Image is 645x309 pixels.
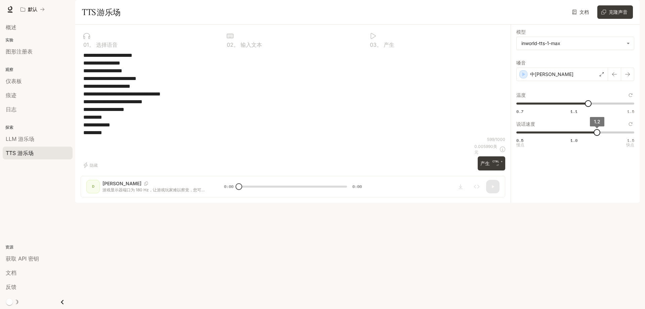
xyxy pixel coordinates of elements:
font: 文档 [579,9,589,15]
button: 所有工作区 [17,3,48,16]
button: 产生CTRL +⏎ [478,156,505,170]
font: 慢点 [516,142,524,147]
button: 克隆声音 [597,5,633,19]
font: 产生 [384,41,394,48]
font: 0.5 [516,138,523,143]
font: 0 [227,41,230,48]
font: CTRL + [492,160,503,163]
font: inworld-tts-1-max [521,40,560,46]
font: 。 [377,41,382,48]
a: 文档 [570,5,592,19]
font: 0 [370,41,373,48]
font: 选择语音 [96,41,118,48]
font: 1.0 [570,138,577,143]
font: 3 [373,41,377,48]
button: 重置为默认值 [627,120,634,128]
font: 2 [230,41,233,48]
font: 克隆声音 [609,9,628,15]
font: 0 [83,41,87,48]
font: ⏎ [497,164,499,167]
font: 快点 [626,142,634,147]
font: 1.1 [570,109,577,114]
font: 默认 [28,6,37,12]
font: 嗓音 [516,60,526,66]
font: 产生 [480,160,490,166]
font: 1 [87,41,89,48]
font: 1.5 [627,109,634,114]
font: 模型 [516,29,526,35]
font: 温度 [516,92,526,98]
font: 1.2 [594,119,600,124]
font: 。 [233,41,239,48]
font: 1.5 [627,138,634,143]
font: 。 [89,41,94,48]
font: 说话速度 [516,121,535,127]
font: 0.7 [516,109,523,114]
font: 隐藏 [90,163,98,168]
button: 重置为默认值 [627,91,634,99]
font: TTS 游乐场 [82,7,121,17]
div: inworld-tts-1-max [517,37,634,50]
font: 中[PERSON_NAME] [530,71,573,77]
button: 隐藏 [81,160,102,170]
font: 输入文本 [241,41,262,48]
